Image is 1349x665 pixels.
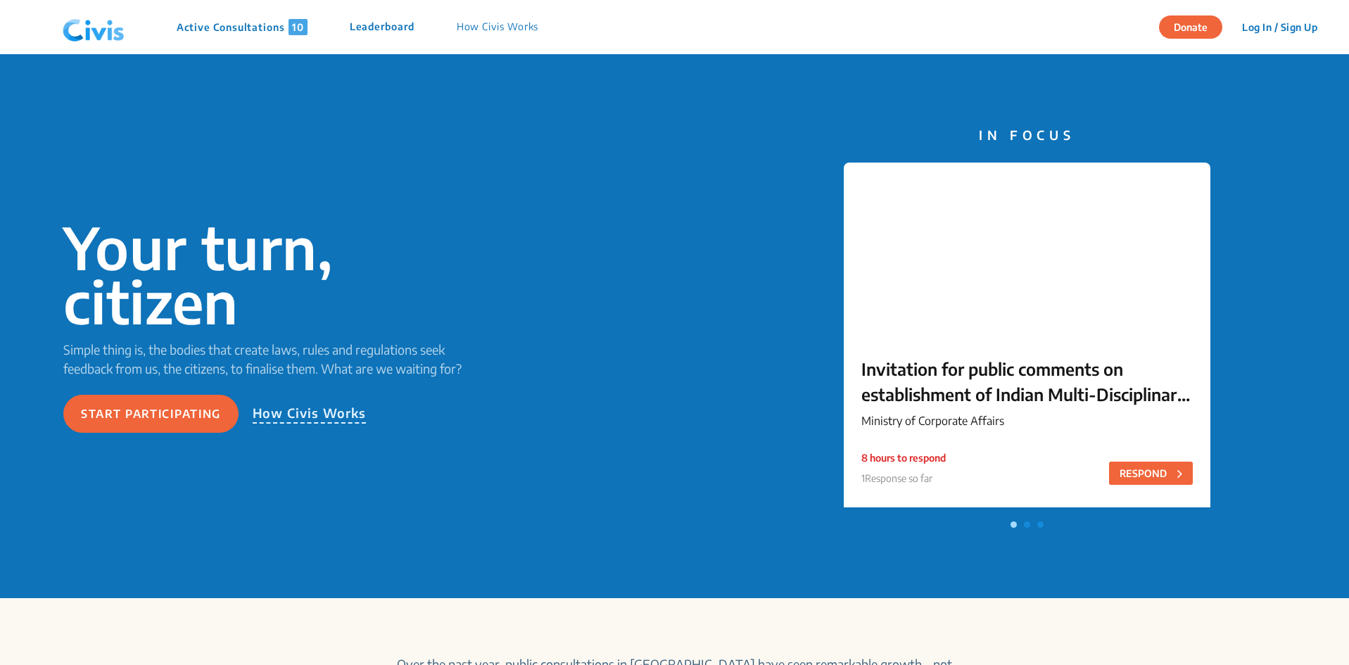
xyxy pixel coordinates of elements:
p: Your turn, citizen [63,220,491,329]
button: Start participating [63,395,239,433]
img: navlogo.png [57,6,130,49]
p: 1 [861,471,946,486]
button: RESPOND [1109,462,1193,485]
p: How Civis Works [457,19,539,35]
button: Log In / Sign Up [1233,16,1326,38]
p: Invitation for public comments on establishment of Indian Multi-Disciplinary Partnership (MDP) firms [861,356,1193,407]
p: Ministry of Corporate Affairs [861,412,1193,429]
span: Response so far [865,472,932,484]
a: Donate [1159,19,1233,33]
p: Active Consultations [177,19,308,35]
a: Invitation for public comments on establishment of Indian Multi-Disciplinary Partnership (MDP) fi... [844,163,1210,514]
p: Simple thing is, the bodies that create laws, rules and regulations seek feedback from us, the ci... [63,340,491,378]
p: Leaderboard [350,19,414,35]
p: 8 hours to respond [861,450,946,465]
span: 10 [289,19,308,35]
p: IN FOCUS [844,125,1210,144]
p: How Civis Works [253,403,367,424]
button: Donate [1159,15,1222,39]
